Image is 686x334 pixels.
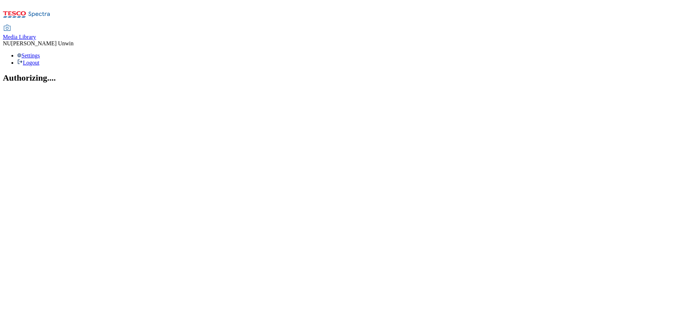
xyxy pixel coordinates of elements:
a: Media Library [3,25,36,40]
span: [PERSON_NAME] Unwin [11,40,74,46]
span: Media Library [3,34,36,40]
span: NU [3,40,11,46]
a: Logout [17,60,39,66]
h2: Authorizing.... [3,73,683,83]
a: Settings [17,52,40,59]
